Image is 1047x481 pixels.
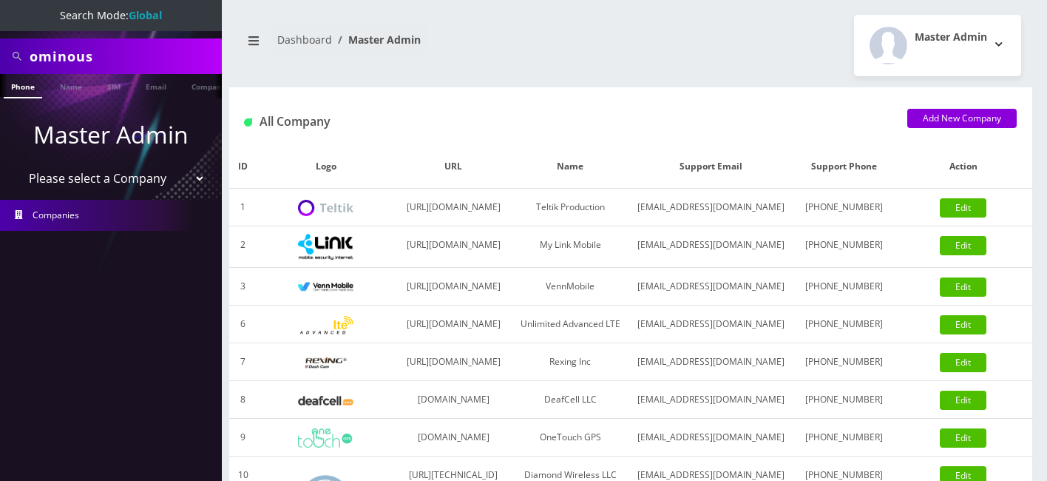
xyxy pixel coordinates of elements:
[240,24,620,67] nav: breadcrumb
[298,428,353,448] img: OneTouch GPS
[940,428,986,448] a: Edit
[512,343,628,381] td: Rexing Inc
[793,268,894,306] td: [PHONE_NUMBER]
[628,306,793,343] td: [EMAIL_ADDRESS][DOMAIN_NAME]
[244,118,252,127] img: All Company
[512,381,628,419] td: DeafCell LLC
[395,145,512,189] th: URL
[298,200,353,217] img: Teltik Production
[244,115,885,129] h1: All Company
[298,316,353,334] img: Unlimited Advanced LTE
[30,42,218,70] input: Search All Companies
[229,419,257,457] td: 9
[229,381,257,419] td: 8
[940,391,986,410] a: Edit
[793,226,894,268] td: [PHONE_NUMBER]
[940,277,986,297] a: Edit
[512,419,628,457] td: OneTouch GPS
[395,189,512,226] td: [URL][DOMAIN_NAME]
[793,381,894,419] td: [PHONE_NUMBER]
[395,268,512,306] td: [URL][DOMAIN_NAME]
[298,396,353,406] img: DeafCell LLC
[395,226,512,268] td: [URL][DOMAIN_NAME]
[628,381,793,419] td: [EMAIL_ADDRESS][DOMAIN_NAME]
[395,306,512,343] td: [URL][DOMAIN_NAME]
[129,8,162,22] strong: Global
[512,189,628,226] td: Teltik Production
[628,268,793,306] td: [EMAIL_ADDRESS][DOMAIN_NAME]
[229,343,257,381] td: 7
[229,145,257,189] th: ID
[793,306,894,343] td: [PHONE_NUMBER]
[298,234,353,260] img: My Link Mobile
[33,209,79,221] span: Companies
[940,236,986,255] a: Edit
[229,306,257,343] td: 6
[229,189,257,226] td: 1
[52,74,89,97] a: Name
[257,145,395,189] th: Logo
[512,306,628,343] td: Unlimited Advanced LTE
[940,198,986,218] a: Edit
[395,343,512,381] td: [URL][DOMAIN_NAME]
[138,74,174,97] a: Email
[332,32,421,47] li: Master Admin
[940,353,986,372] a: Edit
[229,226,257,268] td: 2
[854,15,1021,76] button: Master Admin
[298,282,353,292] img: VennMobile
[793,145,894,189] th: Support Phone
[277,33,332,47] a: Dashboard
[793,419,894,457] td: [PHONE_NUMBER]
[100,74,128,97] a: SIM
[60,8,162,22] span: Search Mode:
[894,145,1032,189] th: Action
[940,315,986,334] a: Edit
[4,74,42,98] a: Phone
[628,343,793,381] td: [EMAIL_ADDRESS][DOMAIN_NAME]
[628,419,793,457] td: [EMAIL_ADDRESS][DOMAIN_NAME]
[628,145,793,189] th: Support Email
[512,268,628,306] td: VennMobile
[512,226,628,268] td: My Link Mobile
[298,356,353,370] img: Rexing Inc
[915,31,987,44] h2: Master Admin
[395,419,512,457] td: [DOMAIN_NAME]
[512,145,628,189] th: Name
[229,268,257,306] td: 3
[184,74,234,97] a: Company
[628,226,793,268] td: [EMAIL_ADDRESS][DOMAIN_NAME]
[793,189,894,226] td: [PHONE_NUMBER]
[793,343,894,381] td: [PHONE_NUMBER]
[395,381,512,419] td: [DOMAIN_NAME]
[907,109,1017,128] a: Add New Company
[628,189,793,226] td: [EMAIL_ADDRESS][DOMAIN_NAME]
